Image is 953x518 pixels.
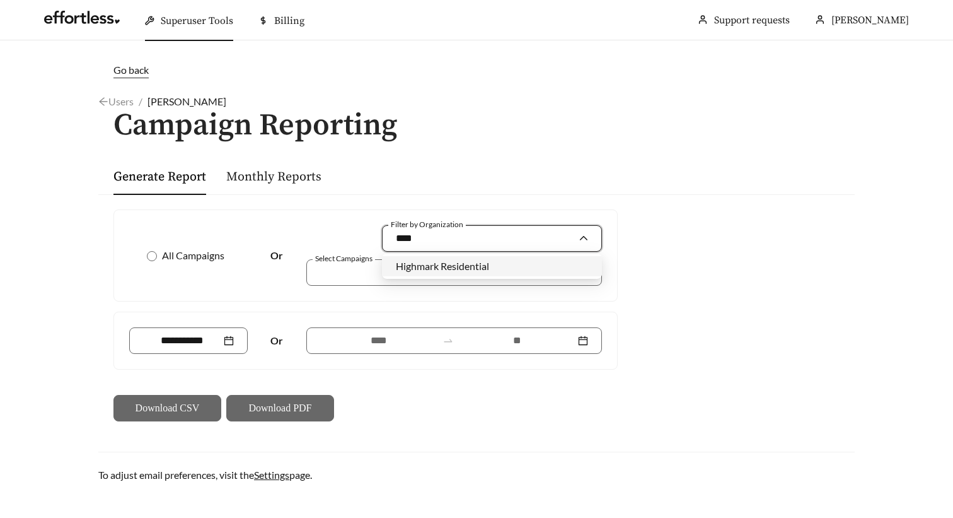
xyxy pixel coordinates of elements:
a: arrow-leftUsers [98,95,134,107]
span: / [139,95,142,107]
span: swap-right [442,335,454,346]
a: Generate Report [113,169,206,185]
span: Go back [113,64,149,76]
button: Download PDF [226,395,334,421]
span: Highmark Residential [396,260,489,272]
span: to [442,335,454,346]
span: All Campaigns [157,248,229,263]
span: Billing [274,15,304,27]
strong: Or [270,334,283,346]
strong: Or [270,249,283,261]
button: Download CSV [113,395,221,421]
span: arrow-left [98,97,108,107]
span: [PERSON_NAME] [831,14,909,26]
a: Settings [254,469,289,481]
a: Monthly Reports [226,169,321,185]
span: [PERSON_NAME] [147,95,226,107]
a: Go back [98,62,855,78]
span: To adjust email preferences, visit the page. [98,469,312,481]
h1: Campaign Reporting [98,109,855,143]
a: Support requests [714,14,790,26]
span: Superuser Tools [161,15,233,27]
